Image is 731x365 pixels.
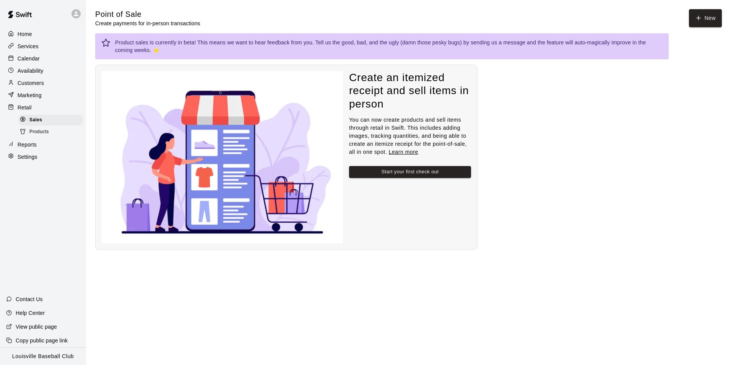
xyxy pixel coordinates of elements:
[349,166,471,178] button: Start your first check out
[18,126,86,138] a: Products
[6,53,80,64] a: Calendar
[349,71,471,111] h4: Create an itemized receipt and sell items in person
[471,39,525,46] a: sending us a message
[6,65,80,77] a: Availability
[12,352,74,360] p: Louisville Baseball Club
[18,67,44,75] p: Availability
[18,153,37,161] p: Settings
[6,77,80,89] a: Customers
[102,71,343,244] img: Nothing to see here
[18,127,83,137] div: Products
[18,91,42,99] p: Marketing
[18,79,44,87] p: Customers
[18,55,40,62] p: Calendar
[6,90,80,101] a: Marketing
[29,128,49,136] span: Products
[16,295,43,303] p: Contact Us
[16,323,57,331] p: View public page
[29,116,42,124] span: Sales
[95,9,200,20] h5: Point of Sale
[6,41,80,52] a: Services
[689,9,722,27] button: New
[18,141,37,148] p: Reports
[349,117,467,155] span: You can now create products and sell items through retail in Swift. This includes adding images, ...
[18,30,32,38] p: Home
[95,20,200,27] p: Create payments for in-person transactions
[115,36,663,57] div: Product sales is currently in beta! This means we want to hear feedback from you. Tell us the goo...
[16,309,45,317] p: Help Center
[389,149,418,155] a: Learn more
[18,42,39,50] p: Services
[6,102,80,113] a: Retail
[6,139,80,150] a: Reports
[18,115,83,125] div: Sales
[6,151,80,163] a: Settings
[18,114,86,126] a: Sales
[16,337,68,344] p: Copy public page link
[6,28,80,40] a: Home
[18,104,32,111] p: Retail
